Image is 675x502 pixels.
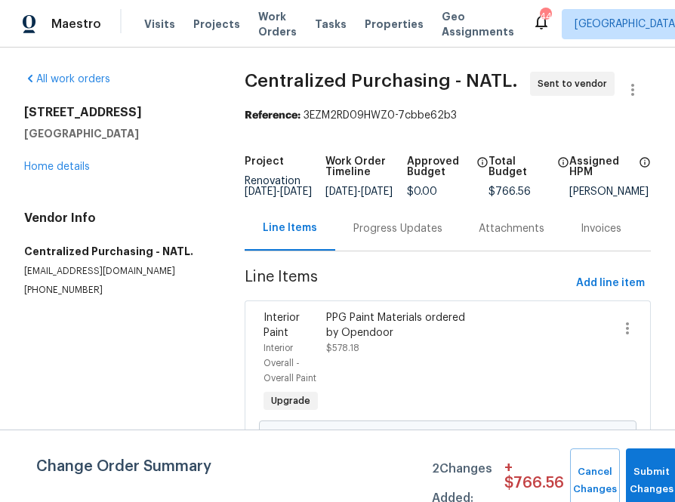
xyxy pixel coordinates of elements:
button: Add line item [570,269,651,297]
h2: [STREET_ADDRESS] [24,105,208,120]
div: Invoices [581,221,621,236]
span: Renovation [245,176,312,197]
span: - [325,186,393,197]
span: Projects [193,17,240,32]
span: Work Orders [258,9,297,39]
span: Centralized Purchasing - NATL. [245,72,518,90]
span: [DATE] [361,186,393,197]
h5: Total Budget [489,156,553,177]
p: [PHONE_NUMBER] [24,284,208,297]
div: PPG Paint Materials ordered by Opendoor [326,310,474,340]
span: $0.00 [407,186,437,197]
div: Progress Updates [353,221,442,236]
h5: Centralized Purchasing - NATL. [24,244,208,259]
h5: Assigned HPM [569,156,634,177]
span: [DATE] [245,186,276,197]
a: All work orders [24,74,110,85]
h5: [GEOGRAPHIC_DATA] [24,126,208,141]
div: Line Items [263,220,317,236]
div: [PERSON_NAME] [569,186,651,197]
p: [EMAIL_ADDRESS][DOMAIN_NAME] [24,265,208,278]
span: Interior Paint [264,313,300,338]
h5: Project [245,156,284,167]
span: [DATE] [280,186,312,197]
span: Geo Assignments [442,9,514,39]
b: Reference: [245,110,301,121]
a: Home details [24,162,90,172]
span: Tasks [315,19,347,29]
span: Sent to vendor [538,76,613,91]
span: - [245,186,312,197]
span: $578.18 [326,343,359,353]
div: Attachments [479,221,544,236]
div: 445 [540,9,550,24]
div: 3EZM2RD09HWZ0-7cbbe62b3 [245,108,651,123]
span: Submit Changes [633,464,669,498]
h4: Vendor Info [24,211,208,226]
span: Interior Overall - Overall Paint [264,343,316,383]
span: Properties [365,17,424,32]
span: Visits [144,17,175,32]
span: Line Items [245,269,570,297]
span: The total cost of line items that have been proposed by Opendoor. This sum includes line items th... [557,156,569,186]
h5: Approved Budget [407,156,472,177]
span: Upgrade [265,393,316,408]
span: The total cost of line items that have been approved by both Opendoor and the Trade Partner. This... [476,156,489,186]
span: Cancel Changes [578,464,612,498]
span: Maestro [51,17,101,32]
span: The hpm assigned to this work order. [639,156,651,186]
span: $766.56 [489,186,531,197]
span: [DATE] [325,186,357,197]
span: Add line item [576,274,645,293]
h5: Work Order Timeline [325,156,407,177]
